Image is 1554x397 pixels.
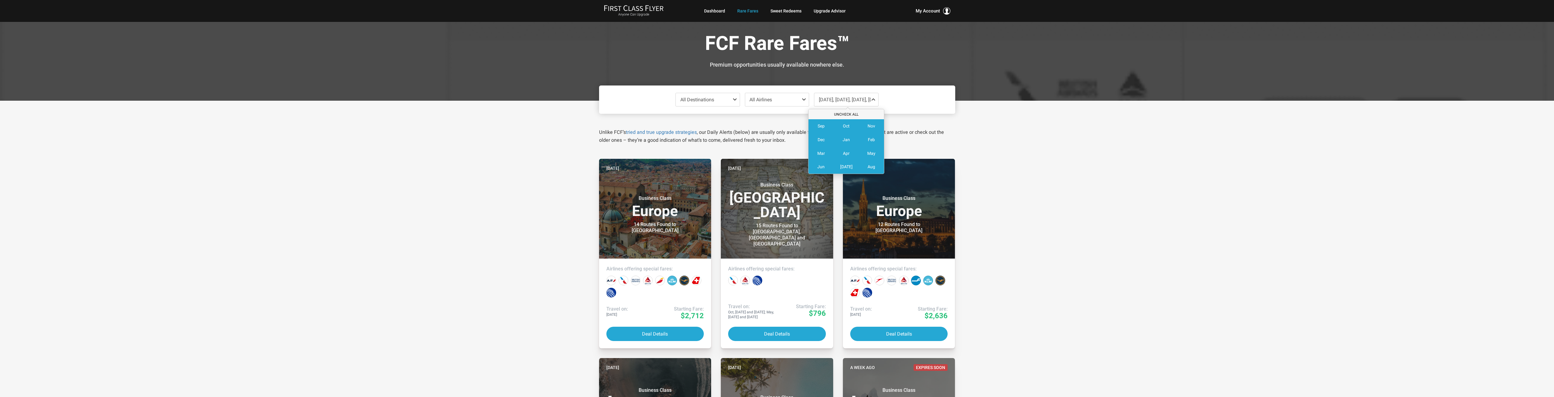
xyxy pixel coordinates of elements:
[737,5,758,16] a: Rare Fares
[728,182,826,220] h3: [GEOGRAPHIC_DATA]
[850,364,875,371] time: A week ago
[643,276,653,285] div: Delta Airlines
[728,364,741,371] time: [DATE]
[850,327,948,341] button: Deal Details
[770,5,802,16] a: Sweet Redeems
[619,276,628,285] div: American Airlines
[868,137,875,142] span: Feb
[819,97,1019,103] span: [DATE], [DATE], [DATE], [DATE], [DATE], [DATE], [DATE], [DATE], [DATE], [DATE], [DATE] or [DATE]
[809,110,884,120] button: Uncheck All
[604,5,664,11] img: First Class Flyer
[914,364,948,371] span: Expires Soon
[604,33,951,56] h1: FCF Rare Fares™
[749,97,772,103] span: All Airlines
[606,276,616,285] div: Air France
[606,195,704,218] h3: Europe
[840,164,853,169] span: [DATE]
[862,288,872,298] div: United
[843,151,850,156] span: Apr
[667,276,677,285] div: KLM
[655,276,665,285] div: Iberia
[617,387,693,393] small: Business Class
[887,276,896,285] div: British Airways
[728,266,826,272] h4: Airlines offering special fares:
[868,164,875,169] span: Aug
[862,276,872,285] div: American Airlines
[850,276,860,285] div: Air France
[752,276,762,285] div: United
[739,223,815,247] div: 15 Routes Found to [GEOGRAPHIC_DATA], [GEOGRAPHIC_DATA] and [GEOGRAPHIC_DATA]
[899,276,909,285] div: Delta Airlines
[850,266,948,272] h4: Airlines offering special fares:
[626,129,697,135] a: tried and true upgrade strategies
[604,12,664,17] small: Anyone Can Upgrade
[617,195,693,201] small: Business Class
[875,276,884,285] div: Austrian Airlines‎
[599,159,711,348] a: [DATE]Business ClassEurope14 Routes Found to [GEOGRAPHIC_DATA]Airlines offering special fares:Tra...
[868,124,875,129] span: Nov
[850,195,948,218] h3: Europe
[916,7,950,15] button: My Account
[740,276,750,285] div: Delta Airlines
[843,124,850,129] span: Oct
[935,276,945,285] div: Lufthansa
[818,124,825,129] span: Sep
[631,276,640,285] div: British Airways
[599,128,955,144] p: Unlike FCF’s , our Daily Alerts (below) are usually only available for a short time. Jump on thos...
[728,165,741,172] time: [DATE]
[817,164,825,169] span: Jun
[728,276,738,285] div: American Airlines
[739,182,815,188] small: Business Class
[861,387,937,393] small: Business Class
[604,5,664,17] a: First Class FlyerAnyone Can Upgrade
[606,327,704,341] button: Deal Details
[617,221,693,234] div: 14 Routes Found to [GEOGRAPHIC_DATA]
[728,327,826,341] button: Deal Details
[850,288,860,298] div: Swiss
[817,151,825,156] span: Mar
[923,276,933,285] div: KLM
[721,159,833,348] a: [DATE]Business Class[GEOGRAPHIC_DATA]15 Routes Found to [GEOGRAPHIC_DATA], [GEOGRAPHIC_DATA] and ...
[692,276,701,285] div: Swiss
[843,137,850,142] span: Jan
[843,159,955,348] a: [DATE]Business ClassEurope12 Routes Found to [GEOGRAPHIC_DATA]Airlines offering special fares:Tra...
[861,221,937,234] div: 12 Routes Found to [GEOGRAPHIC_DATA]
[911,276,921,285] div: Finnair
[679,276,689,285] div: Lufthansa
[814,5,846,16] a: Upgrade Advisor
[861,195,937,201] small: Business Class
[604,62,951,68] h3: Premium opportunities usually available nowhere else.
[606,266,704,272] h4: Airlines offering special fares:
[704,5,725,16] a: Dashboard
[606,288,616,298] div: United
[606,165,619,172] time: [DATE]
[606,364,619,371] time: [DATE]
[680,97,714,103] span: All Destinations
[818,137,825,142] span: Dec
[916,7,940,15] span: My Account
[867,151,875,156] span: May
